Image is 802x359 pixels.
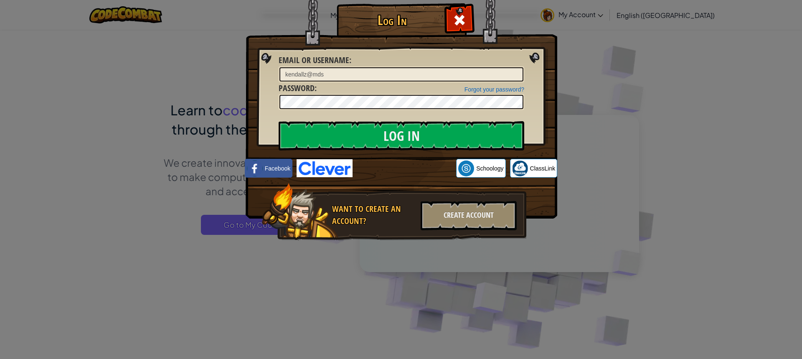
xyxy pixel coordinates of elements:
[530,164,556,173] span: ClassLink
[279,82,315,94] span: Password
[339,13,445,28] h1: Log In
[421,201,517,230] div: Create Account
[476,164,503,173] span: Schoology
[265,164,290,173] span: Facebook
[279,82,317,94] label: :
[512,160,528,176] img: classlink-logo-small.png
[247,160,263,176] img: facebook_small.png
[279,54,349,66] span: Email or Username
[332,203,416,227] div: Want to create an account?
[279,121,524,150] input: Log In
[279,54,351,66] label: :
[353,159,456,178] iframe: Sign in with Google Button
[297,159,353,177] img: clever-logo-blue.png
[458,160,474,176] img: schoology.png
[464,86,524,93] a: Forgot your password?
